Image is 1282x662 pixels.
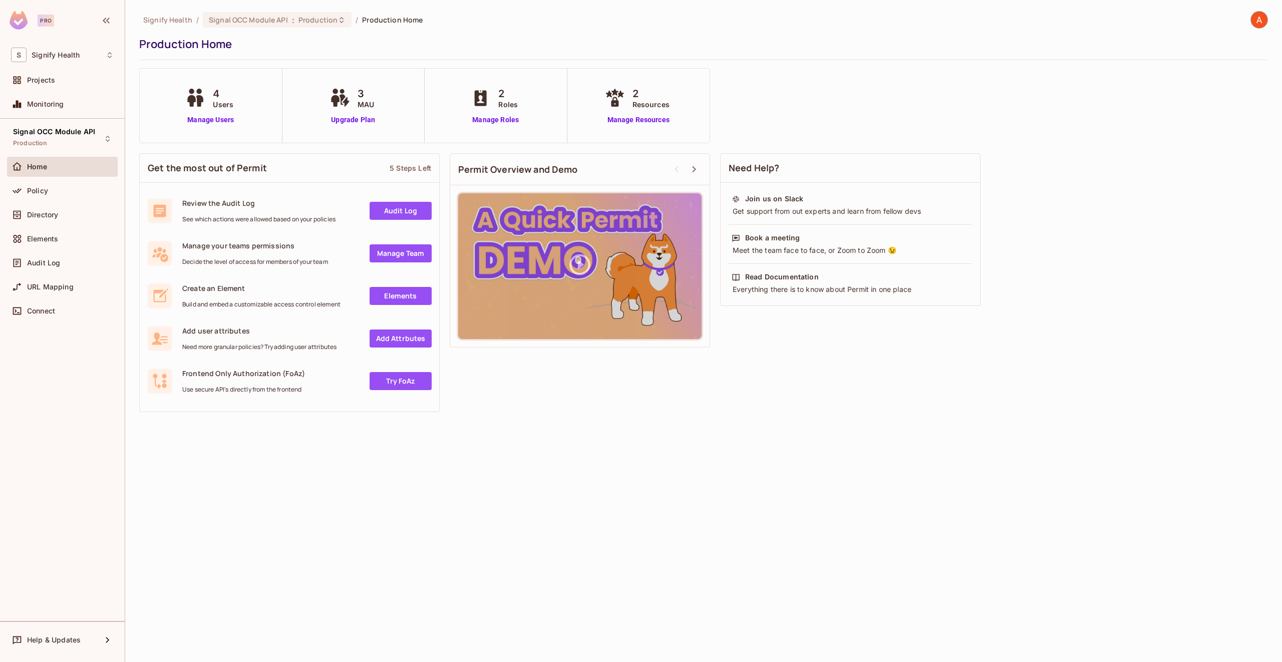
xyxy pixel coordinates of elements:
span: S [11,48,27,62]
span: Build and embed a customizable access control element [182,300,341,308]
span: Review the Audit Log [182,198,336,208]
a: Upgrade Plan [328,115,379,125]
span: Directory [27,211,58,219]
span: Production [13,139,48,147]
li: / [196,15,199,25]
span: URL Mapping [27,283,74,291]
span: Workspace: Signify Health [32,51,80,59]
a: Manage Roles [468,115,523,125]
span: the active workspace [143,15,192,25]
a: Try FoAz [370,372,432,390]
div: Join us on Slack [745,194,803,204]
span: Connect [27,307,55,315]
a: Manage Users [183,115,238,125]
span: Home [27,163,48,171]
div: Pro [38,15,54,27]
span: See which actions were allowed based on your policies [182,215,336,223]
span: 3 [358,86,374,101]
span: Production [298,15,338,25]
a: Audit Log [370,202,432,220]
a: Elements [370,287,432,305]
li: / [356,15,358,25]
span: Signal OCC Module API [13,128,95,136]
span: Use secure API's directly from the frontend [182,386,305,394]
span: Roles [498,99,518,110]
span: Need Help? [729,162,780,174]
span: Get the most out of Permit [148,162,267,174]
div: Book a meeting [745,233,800,243]
span: Users [213,99,233,110]
span: Manage your teams permissions [182,241,328,250]
span: Signal OCC Module API [209,15,288,25]
span: Policy [27,187,48,195]
div: Meet the team face to face, or Zoom to Zoom 😉 [732,245,969,255]
span: Need more granular policies? Try adding user attributes [182,343,337,351]
span: Create an Element [182,283,341,293]
span: Projects [27,76,55,84]
a: Manage Resources [602,115,675,125]
div: Production Home [139,37,1263,52]
span: Frontend Only Authorization (FoAz) [182,369,305,378]
a: Add Attrbutes [370,329,432,348]
span: MAU [358,99,374,110]
div: 5 Steps Left [390,163,431,173]
span: 2 [632,86,670,101]
span: 4 [213,86,233,101]
span: Help & Updates [27,636,81,644]
span: 2 [498,86,518,101]
div: Get support from out experts and learn from fellow devs [732,206,969,216]
span: Decide the level of access for members of your team [182,258,328,266]
span: Add user attributes [182,326,337,336]
span: Resources [632,99,670,110]
img: Ariel de Llano [1251,12,1267,28]
div: Read Documentation [745,272,819,282]
span: Monitoring [27,100,64,108]
span: : [291,16,295,24]
span: Permit Overview and Demo [458,163,578,176]
span: Production Home [362,15,423,25]
div: Everything there is to know about Permit in one place [732,284,969,294]
span: Elements [27,235,58,243]
span: Audit Log [27,259,60,267]
a: Manage Team [370,244,432,262]
img: SReyMgAAAABJRU5ErkJggg== [10,11,28,30]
